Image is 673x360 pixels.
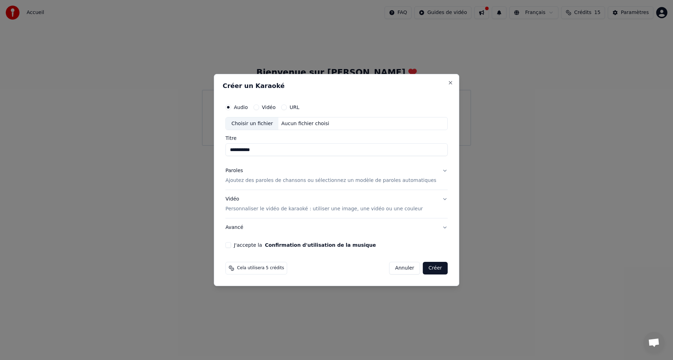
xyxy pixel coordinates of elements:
div: Paroles [225,168,243,175]
label: Vidéo [262,105,276,110]
p: Ajoutez des paroles de chansons ou sélectionnez un modèle de paroles automatiques [225,177,436,184]
button: Créer [423,262,448,274]
div: Vidéo [225,196,423,213]
label: J'accepte la [234,243,376,247]
div: Aucun fichier choisi [279,120,332,127]
h2: Créer un Karaoké [223,83,450,89]
label: Titre [225,136,448,141]
div: Choisir un fichier [226,117,278,130]
button: J'accepte la [265,243,376,247]
p: Personnaliser le vidéo de karaoké : utiliser une image, une vidéo ou une couleur [225,205,423,212]
button: VidéoPersonnaliser le vidéo de karaoké : utiliser une image, une vidéo ou une couleur [225,190,448,218]
button: ParolesAjoutez des paroles de chansons ou sélectionnez un modèle de paroles automatiques [225,162,448,190]
label: Audio [234,105,248,110]
button: Avancé [225,218,448,237]
span: Cela utilisera 5 crédits [237,265,284,271]
button: Annuler [389,262,420,274]
label: URL [290,105,299,110]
